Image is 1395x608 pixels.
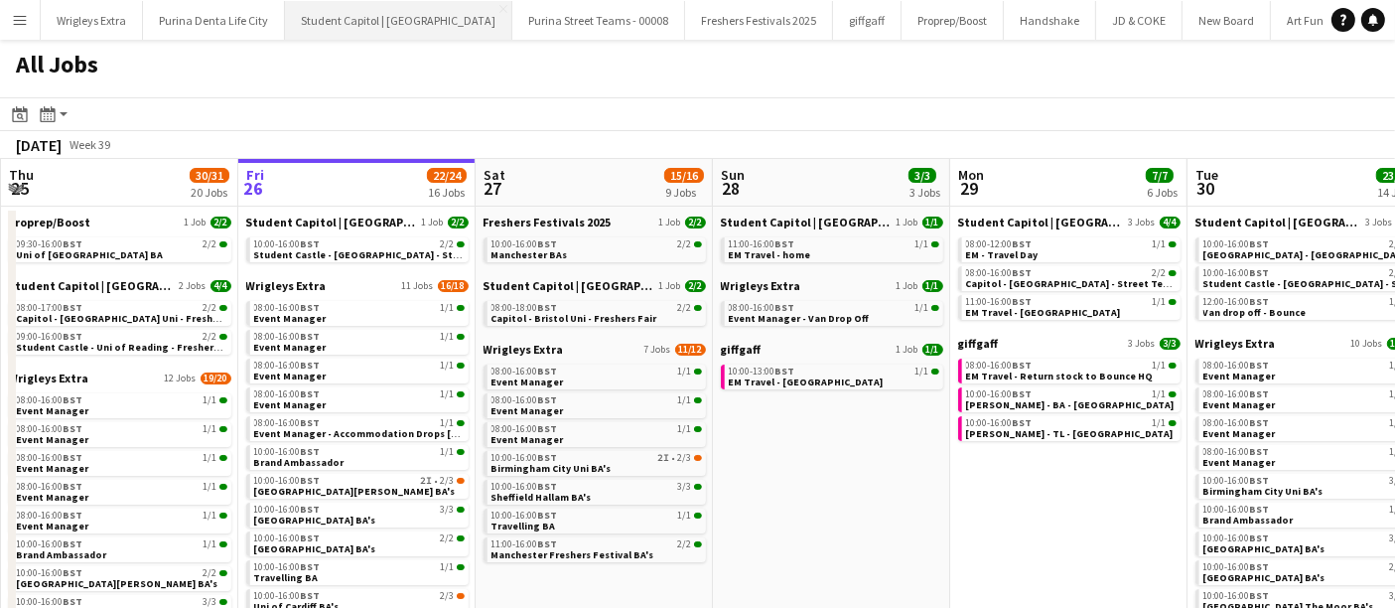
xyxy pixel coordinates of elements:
span: Capitol - Essex Uni - Street Team [966,277,1179,290]
span: BST [1013,416,1033,429]
a: 08:00-16:00BST1/1Event Manager [254,387,465,410]
span: 1/1 [1153,297,1167,307]
button: Purina Denta Life City [143,1,285,40]
span: Van drop off - Bounce [1203,306,1307,319]
span: 08:00-16:00 [17,482,83,492]
span: Event Manager [254,341,327,354]
a: Student Capitol | [GEOGRAPHIC_DATA]1 Job1/1 [721,215,943,229]
span: 08:00-16:00 [254,332,321,342]
span: 4/4 [1160,217,1181,228]
span: 1/1 [204,453,217,463]
span: 08:00-16:00 [254,303,321,313]
button: Wrigleys Extra [41,1,143,40]
a: 10:00-16:00BST1/1[PERSON_NAME] - TL - [GEOGRAPHIC_DATA] [966,416,1177,439]
a: 10:00-16:00BST2/2[GEOGRAPHIC_DATA] BA's [254,532,465,554]
span: 08:00-16:00 [17,424,83,434]
a: Student Capitol | [GEOGRAPHIC_DATA]1 Job2/2 [484,278,706,293]
button: giffgaff [833,1,902,40]
button: Art Fund [1271,1,1347,40]
span: Sheffield Hallam BA's [491,491,592,504]
span: 2 Jobs [180,280,207,292]
a: 08:00-16:00BST1/1Event Manager [17,451,227,474]
a: 09:30-16:00BST2/2Uni of [GEOGRAPHIC_DATA] BA [17,237,227,260]
span: 3 Jobs [1129,217,1156,228]
span: Event Manager [491,376,564,388]
a: 08:00-16:00BST1/1Event Manager [17,480,227,503]
span: 08:00-16:00 [17,395,83,405]
span: 2/2 [210,217,231,228]
a: 09:00-16:00BST2/2Student Castle - Uni of Reading - Freshers Fair [17,330,227,353]
span: 2/2 [678,239,692,249]
div: • [254,476,465,486]
span: 2I [658,453,670,463]
span: 2/2 [685,280,706,292]
span: 1/1 [678,511,692,521]
span: Birmingham City Uni BA's [491,462,612,475]
span: 10:00-16:00 [1203,476,1270,486]
span: Student Capitol | Student Castle [9,278,176,293]
span: BST [1013,359,1033,372]
span: 1 Job [422,217,444,228]
span: Birmingham City Uni BA's [1203,485,1324,498]
div: • [491,453,702,463]
span: 1/1 [678,424,692,434]
div: Freshers Festivals 20251 Job2/210:00-16:00BST2/2Manchester BAs [484,215,706,278]
span: Event Manager [1203,370,1276,382]
span: 08:00-16:00 [1203,389,1270,399]
span: 3/3 [1160,338,1181,350]
span: BST [775,237,795,250]
button: Student Capitol | [GEOGRAPHIC_DATA] [285,1,512,40]
a: giffgaff1 Job1/1 [721,342,943,357]
span: 1/1 [204,424,217,434]
span: 08:00-16:00 [17,511,83,521]
a: Wrigleys Extra7 Jobs11/12 [484,342,706,357]
span: 4/4 [210,280,231,292]
span: 2/2 [204,303,217,313]
span: 10:00-16:00 [491,482,558,492]
span: 08:00-16:00 [729,303,795,313]
span: BST [301,503,321,516]
a: Wrigleys Extra11 Jobs16/18 [246,278,469,293]
a: Student Capitol | [GEOGRAPHIC_DATA]1 Job2/2 [246,215,469,229]
span: 10:00-16:00 [491,453,558,463]
a: 10:00-16:00BST1/1Travelling BA [491,509,702,532]
a: 08:00-18:00BST2/2Capitol - Bristol Uni - Freshers Fair [491,301,702,324]
span: Giff Gaff - TL - Cardiff [966,427,1174,440]
a: 10:00-16:00BST2I•2/3[GEOGRAPHIC_DATA][PERSON_NAME] BA's [254,474,465,497]
span: Event Manager [254,398,327,411]
span: BST [538,393,558,406]
span: Student Capitol | Student Castle [958,215,1125,229]
span: 08:00-16:00 [17,453,83,463]
span: Freshers Festivals 2025 [484,215,612,229]
span: 3/3 [441,505,455,515]
div: Student Capitol | [GEOGRAPHIC_DATA]1 Job2/210:00-16:00BST2/2Student Castle - [GEOGRAPHIC_DATA] - ... [246,215,469,278]
span: Event Manager [17,491,89,504]
span: 10:00-16:00 [966,418,1033,428]
span: giffgaff [721,342,762,357]
span: 1/1 [922,344,943,356]
span: BST [1250,237,1270,250]
span: 16/18 [438,280,469,292]
span: giffgaff [958,336,999,351]
a: 10:00-16:00BST3/3Sheffield Hallam BA's [491,480,702,503]
span: 12:00-16:00 [1203,297,1270,307]
span: 08:00-18:00 [491,303,558,313]
span: 2/2 [678,303,692,313]
span: 10:00-16:00 [491,511,558,521]
div: Student Capitol | [GEOGRAPHIC_DATA]3 Jobs4/408:00-12:00BST1/1EM - Travel Day08:00-16:00BST2/2Capi... [958,215,1181,336]
span: BST [301,532,321,544]
span: 08:00-16:00 [254,361,321,371]
a: Wrigleys Extra1 Job1/1 [721,278,943,293]
span: 1/1 [441,418,455,428]
span: Wrigleys Extra [1195,336,1276,351]
span: 09:00-16:00 [17,332,83,342]
a: 10:00-16:00BST2/2Student Castle - [GEOGRAPHIC_DATA] - Street Team [254,237,465,260]
span: BST [64,301,83,314]
span: 10:00-16:00 [491,239,558,249]
span: Event Manager [491,404,564,417]
a: 08:00-16:00BST1/1Event Manager [17,393,227,416]
span: 2/2 [204,239,217,249]
div: Proprep/Boost1 Job2/209:30-16:00BST2/2Uni of [GEOGRAPHIC_DATA] BA [9,215,231,278]
span: 08:00-16:00 [966,268,1033,278]
span: BST [64,330,83,343]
